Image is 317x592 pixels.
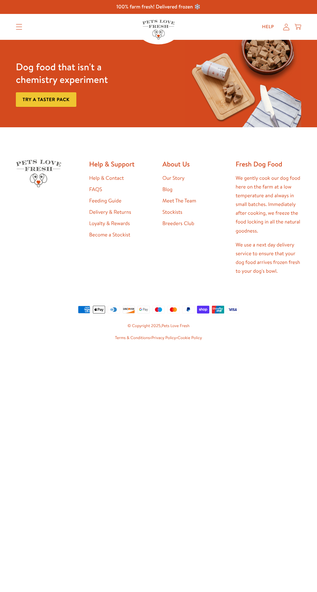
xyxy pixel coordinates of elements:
[89,175,124,182] a: Help & Contact
[11,19,27,35] summary: Translation missing: en.sections.header.menu
[257,20,279,33] a: Help
[178,335,202,341] a: Cookie Policy
[16,160,61,187] img: Pets Love Fresh
[89,220,130,227] a: Loyalty & Rewards
[162,323,190,329] a: Pets Love Fresh
[185,40,301,127] img: Fussy
[162,175,185,182] a: Our Story
[162,160,228,168] h2: About Us
[16,323,301,330] small: © Copyright 2025,
[162,197,196,204] a: Meet The Team
[236,174,301,235] p: We gently cook our dog food here on the farm at a low temperature and always in small batches. Im...
[89,160,155,168] h2: Help & Support
[142,20,175,40] img: Pets Love Fresh
[89,197,122,204] a: Feeding Guide
[16,335,301,342] small: • •
[162,186,172,193] a: Blog
[115,335,150,341] a: Terms & Conditions
[162,209,182,216] a: Stockists
[16,92,76,107] a: Try a taster pack
[162,220,194,227] a: Breeders Club
[151,335,176,341] a: Privacy Policy
[236,241,301,276] p: We use a next day delivery service to ensure that your dog food arrives frozen fresh to your dog'...
[89,231,130,238] a: Become a Stockist
[89,209,131,216] a: Delivery & Returns
[236,160,301,168] h2: Fresh Dog Food
[16,61,132,86] h3: Dog food that isn't a chemistry experiment
[89,186,102,193] a: FAQS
